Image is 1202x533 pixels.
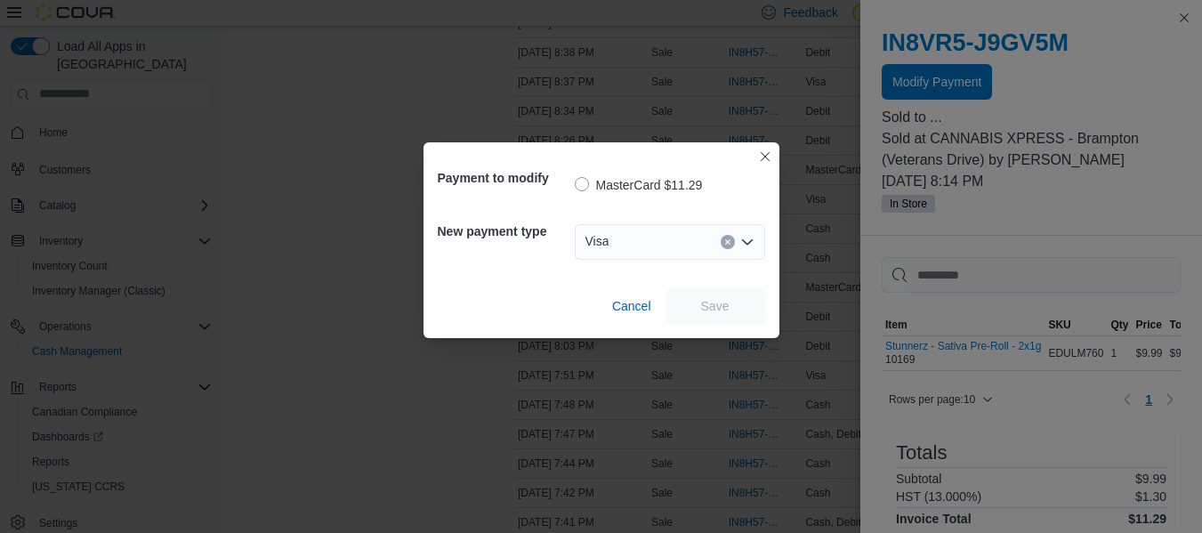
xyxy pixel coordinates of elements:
label: MasterCard $11.29 [575,174,703,196]
span: Visa [585,230,609,252]
h5: New payment type [438,214,571,249]
span: Cancel [612,297,651,315]
span: Save [701,297,730,315]
button: Save [666,288,765,324]
button: Closes this modal window [754,146,776,167]
button: Clear input [721,235,735,249]
button: Cancel [605,288,658,324]
h5: Payment to modify [438,160,571,196]
input: Accessible screen reader label [616,231,617,253]
button: Open list of options [740,235,754,249]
